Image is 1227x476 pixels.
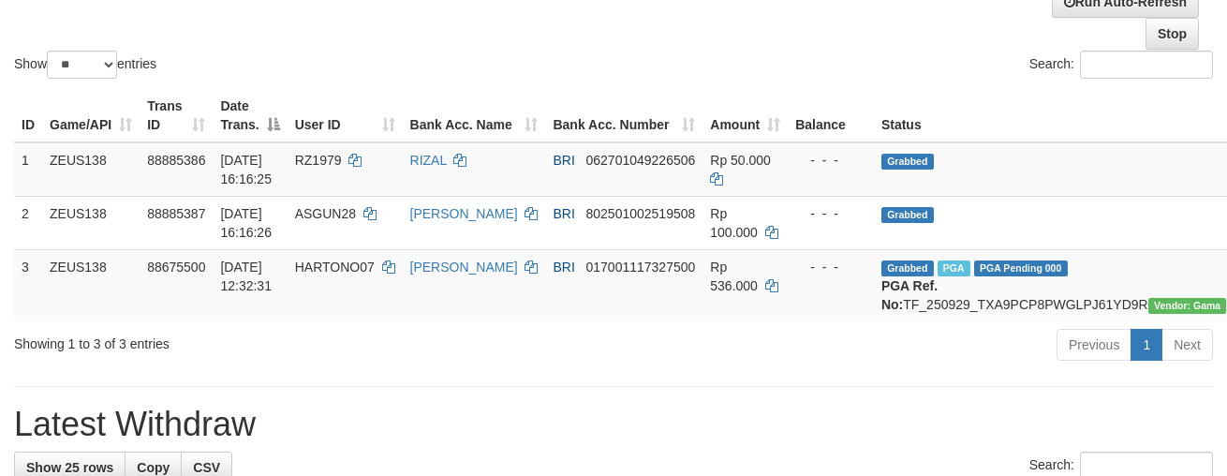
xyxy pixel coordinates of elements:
span: 88675500 [147,260,205,275]
span: [DATE] 16:16:25 [220,153,272,186]
input: Search: [1080,51,1213,79]
a: Next [1161,329,1213,361]
b: PGA Ref. No: [881,278,938,312]
span: Copy 017001117327500 to clipboard [585,260,695,275]
th: Game/API: activate to sort column ascending [42,89,140,142]
span: CSV [193,460,220,475]
a: RIZAL [410,153,447,168]
a: [PERSON_NAME] [410,260,518,275]
span: Grabbed [881,207,934,223]
a: Previous [1057,329,1131,361]
td: ZEUS138 [42,249,140,321]
span: Copy [137,460,170,475]
a: Stop [1146,18,1199,50]
th: Date Trans.: activate to sort column descending [213,89,287,142]
div: - - - [795,151,866,170]
span: Vendor URL: https://trx31.1velocity.biz [1148,298,1227,314]
td: 1 [14,142,42,197]
span: [DATE] 12:32:31 [220,260,272,293]
span: 88885386 [147,153,205,168]
span: Rp 536.000 [710,260,758,293]
span: HARTONO07 [295,260,375,275]
span: Rp 100.000 [710,206,758,240]
th: Amount: activate to sort column ascending [702,89,788,142]
span: [DATE] 16:16:26 [220,206,272,240]
label: Search: [1029,51,1213,79]
span: Rp 50.000 [710,153,771,168]
span: RZ1979 [295,153,342,168]
span: Copy 802501002519508 to clipboard [585,206,695,221]
div: - - - [795,258,866,276]
span: Grabbed [881,154,934,170]
th: Trans ID: activate to sort column ascending [140,89,213,142]
td: ZEUS138 [42,196,140,249]
td: ZEUS138 [42,142,140,197]
span: 88885387 [147,206,205,221]
th: Balance [788,89,874,142]
span: BRI [553,260,574,275]
div: - - - [795,204,866,223]
td: 3 [14,249,42,321]
th: Bank Acc. Name: activate to sort column ascending [403,89,546,142]
span: Show 25 rows [26,460,113,475]
td: 2 [14,196,42,249]
select: Showentries [47,51,117,79]
span: PGA Pending [974,260,1068,276]
th: Bank Acc. Number: activate to sort column ascending [545,89,702,142]
th: User ID: activate to sort column ascending [288,89,403,142]
span: BRI [553,153,574,168]
span: ASGUN28 [295,206,356,221]
div: Showing 1 to 3 of 3 entries [14,327,497,353]
span: BRI [553,206,574,221]
label: Show entries [14,51,156,79]
span: Copy 062701049226506 to clipboard [585,153,695,168]
th: ID [14,89,42,142]
a: 1 [1131,329,1162,361]
span: Marked by aaftrukkakada [938,260,970,276]
span: Grabbed [881,260,934,276]
h1: Latest Withdraw [14,406,1213,443]
a: [PERSON_NAME] [410,206,518,221]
